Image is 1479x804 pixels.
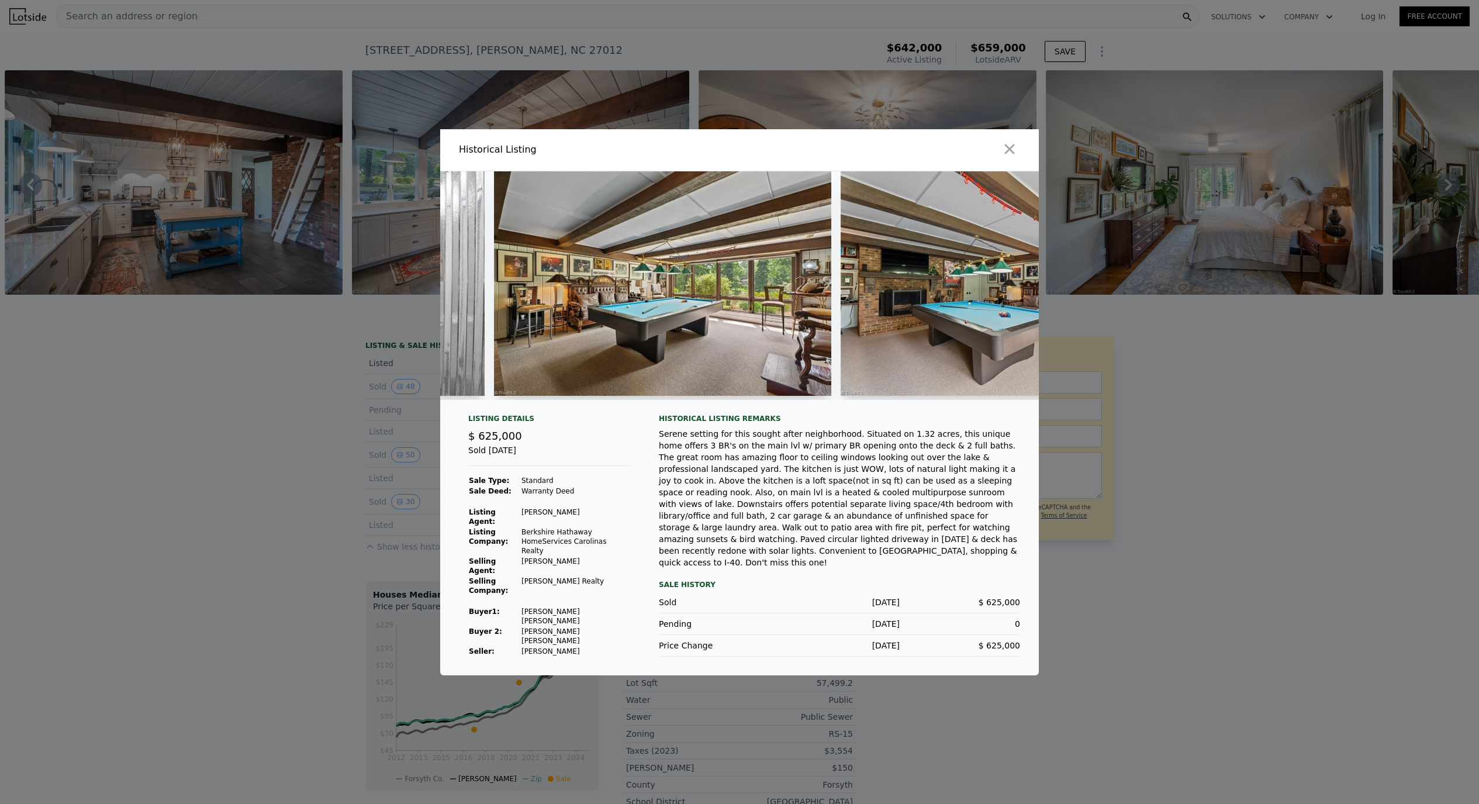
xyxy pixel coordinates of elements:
[469,477,509,485] strong: Sale Type:
[659,618,779,630] div: Pending
[659,640,779,651] div: Price Change
[979,598,1020,607] span: $ 625,000
[469,577,508,595] strong: Selling Company:
[659,596,779,608] div: Sold
[521,576,631,596] td: [PERSON_NAME] Realty
[979,641,1020,650] span: $ 625,000
[468,414,631,428] div: Listing Details
[521,646,631,657] td: [PERSON_NAME]
[469,557,496,575] strong: Selling Agent:
[779,640,900,651] div: [DATE]
[468,430,522,442] span: $ 625,000
[521,475,631,486] td: Standard
[659,428,1020,568] div: Serene setting for this sought after neighborhood. Situated on 1.32 acres, this unique home offer...
[521,527,631,556] td: Berkshire Hathaway HomeServices Carolinas Realty
[521,556,631,576] td: [PERSON_NAME]
[659,578,1020,592] div: Sale History
[779,618,900,630] div: [DATE]
[494,171,831,396] img: Property Img
[779,596,900,608] div: [DATE]
[469,487,512,495] strong: Sale Deed:
[521,507,631,527] td: [PERSON_NAME]
[469,627,502,636] strong: Buyer 2:
[900,618,1020,630] div: 0
[459,143,735,157] div: Historical Listing
[468,444,631,466] div: Sold [DATE]
[521,606,631,626] td: [PERSON_NAME] [PERSON_NAME]
[521,626,631,646] td: [PERSON_NAME] [PERSON_NAME]
[659,414,1020,423] div: Historical Listing remarks
[469,647,495,655] strong: Seller :
[521,486,631,496] td: Warranty Deed
[841,171,1178,396] img: Property Img
[469,508,496,526] strong: Listing Agent:
[469,528,508,546] strong: Listing Company:
[469,608,500,616] strong: Buyer 1 :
